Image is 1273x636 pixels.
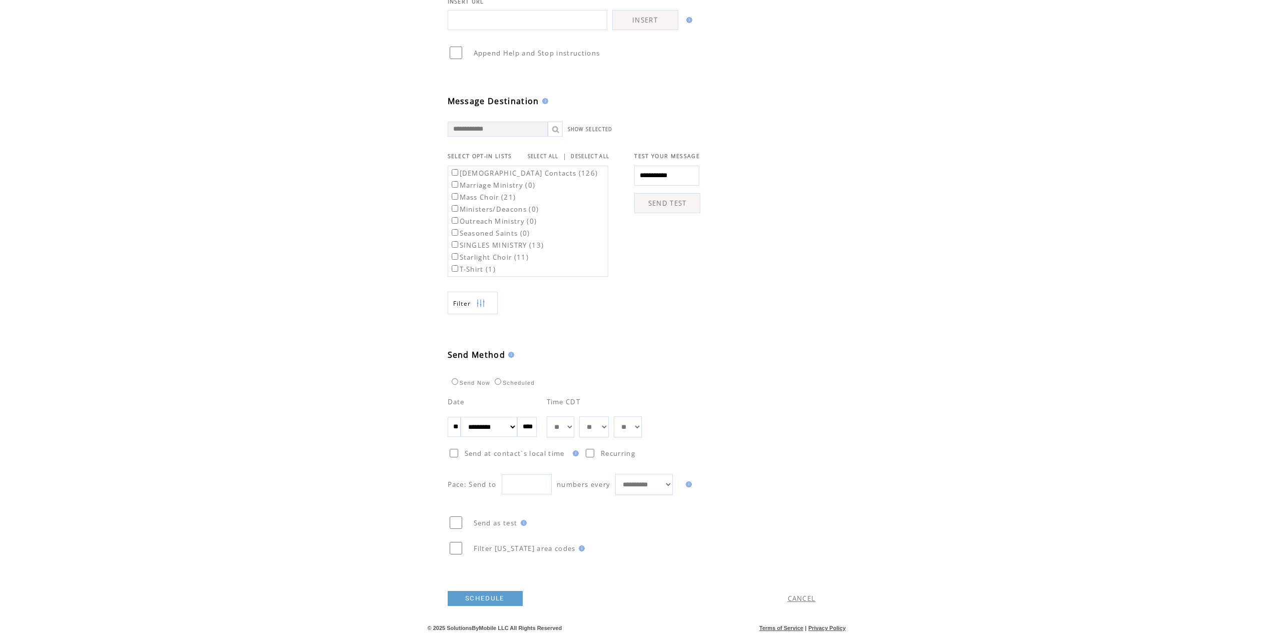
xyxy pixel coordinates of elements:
input: [DEMOGRAPHIC_DATA] Contacts (126) [452,169,458,176]
span: Send as test [474,518,518,527]
span: Pace: Send to [448,480,497,489]
input: Scheduled [495,378,501,385]
a: DESELECT ALL [571,153,609,160]
span: Time CDT [547,397,581,406]
img: help.gif [505,352,514,358]
input: Marriage Ministry (0) [452,181,458,188]
span: | [563,152,567,161]
span: Append Help and Stop instructions [474,49,600,58]
a: SCHEDULE [448,591,523,606]
label: Outreach Ministry (0) [450,217,537,226]
img: filters.png [476,292,485,315]
span: Show filters [453,299,471,308]
input: SINGLES MINISTRY (13) [452,241,458,248]
label: Starlight Choir (11) [450,253,529,262]
a: Privacy Policy [808,625,846,631]
input: Mass Choir (21) [452,193,458,200]
span: Filter [US_STATE] area codes [474,544,576,553]
label: Marriage Ministry (0) [450,181,536,190]
img: help.gif [683,17,692,23]
span: Send Method [448,349,506,360]
span: numbers every [557,480,610,489]
span: TEST YOUR MESSAGE [634,153,700,160]
label: Ministers/Deacons (0) [450,205,539,214]
label: Mass Choir (21) [450,193,516,202]
label: T-Shirt (1) [450,265,496,274]
span: | [805,625,806,631]
a: INSERT [612,10,678,30]
a: Filter [448,292,498,314]
a: CANCEL [788,594,816,603]
img: help.gif [570,450,579,456]
input: T-Shirt (1) [452,265,458,272]
span: Recurring [601,449,635,458]
img: help.gif [683,481,692,487]
input: Seasoned Saints (0) [452,229,458,236]
label: [DEMOGRAPHIC_DATA] Contacts (126) [450,169,598,178]
img: help.gif [576,545,585,551]
input: Starlight Choir (11) [452,253,458,260]
a: SELECT ALL [528,153,559,160]
a: SEND TEST [634,193,700,213]
span: Message Destination [448,96,539,107]
input: Ministers/Deacons (0) [452,205,458,212]
label: Seasoned Saints (0) [450,229,530,238]
label: SINGLES MINISTRY (13) [450,241,544,250]
a: Terms of Service [759,625,803,631]
span: © 2025 SolutionsByMobile LLC All Rights Reserved [428,625,562,631]
label: Scheduled [492,380,535,386]
span: Date [448,397,465,406]
span: Send at contact`s local time [465,449,565,458]
input: Outreach Ministry (0) [452,217,458,224]
img: help.gif [539,98,548,104]
input: Send Now [452,378,458,385]
img: help.gif [518,520,527,526]
label: Send Now [449,380,490,386]
a: SHOW SELECTED [568,126,613,133]
span: SELECT OPT-IN LISTS [448,153,512,160]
